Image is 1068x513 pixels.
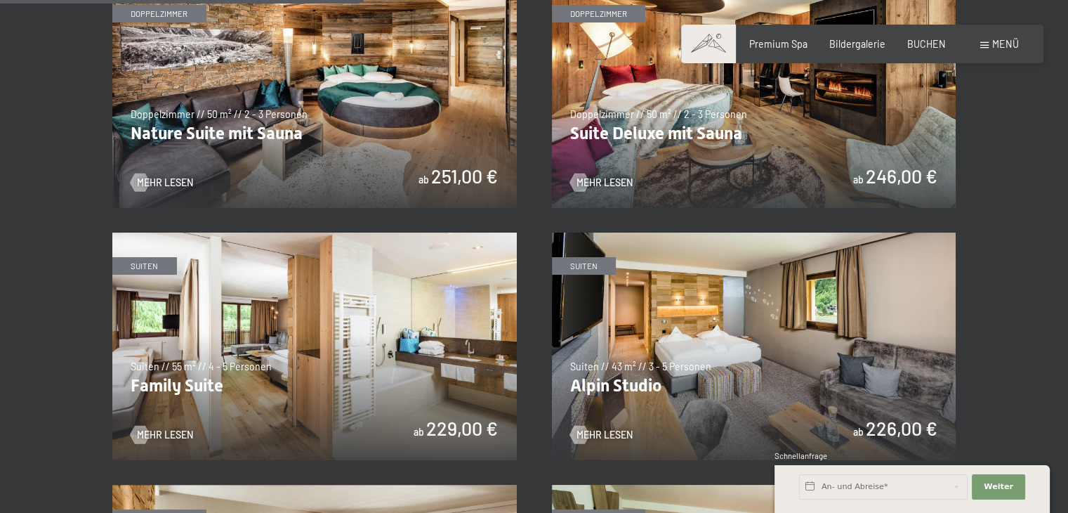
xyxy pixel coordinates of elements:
[992,38,1019,50] span: Menü
[972,474,1025,500] button: Weiter
[552,233,956,460] img: Alpin Studio
[570,176,633,190] a: Mehr Lesen
[137,428,193,442] span: Mehr Lesen
[570,428,633,442] a: Mehr Lesen
[984,481,1013,493] span: Weiter
[137,176,193,190] span: Mehr Lesen
[907,38,946,50] a: BUCHEN
[131,176,193,190] a: Mehr Lesen
[552,485,956,493] a: Junior
[131,428,193,442] a: Mehr Lesen
[552,233,956,240] a: Alpin Studio
[576,428,633,442] span: Mehr Lesen
[576,176,633,190] span: Mehr Lesen
[829,38,885,50] a: Bildergalerie
[112,485,517,493] a: Vital Superior
[112,233,517,460] img: Family Suite
[112,233,517,240] a: Family Suite
[749,38,807,50] a: Premium Spa
[774,451,827,460] span: Schnellanfrage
